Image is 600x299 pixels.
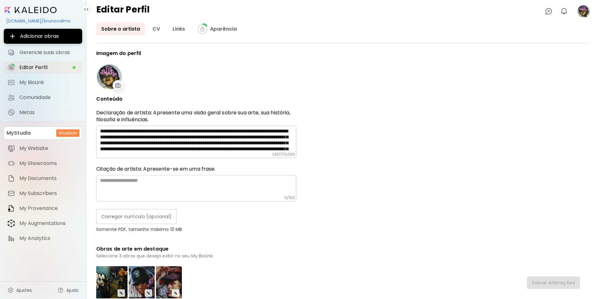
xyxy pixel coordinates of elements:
button: edit-icon [145,289,152,297]
span: My Showrooms [19,160,78,167]
a: itemMy Augmentations [4,217,82,230]
p: Declaração de artista: Apresente uma visão geral sobre sua arte, sua história, filosofia e influê... [96,109,296,123]
h6: Obras de arte em destaque [96,245,296,253]
span: My Provenance [19,205,78,212]
img: item [7,235,15,242]
p: MyStudio [7,129,31,137]
button: edit-icon [117,289,125,297]
span: My Analytics [19,235,78,242]
a: Ajustes [4,284,36,297]
a: completeMy BioLink iconMy BioLink [4,76,82,89]
span: Ajustes [16,287,32,293]
span: Comunidade [19,94,78,101]
a: itemMy Analytics [4,232,82,245]
p: Imagem do perfil [96,51,296,56]
h6: Citação de artista: Apresente-se em uma frase. [96,166,296,172]
button: Adicionar obras [4,29,82,44]
span: Metas [19,109,78,116]
p: Somente PDF, tamanho máximo 10 MB [96,227,296,232]
label: Carregar currículo (opcional) [96,209,177,224]
a: completeMetas iconMetas [4,106,82,119]
h4: Editar Perfil [96,5,150,17]
img: settings [7,287,14,293]
img: My BioLink icon [7,79,15,86]
a: CV [147,22,165,35]
button: edit-icon [172,289,179,297]
img: Metas icon [7,109,15,116]
a: itemMy Provenance [4,202,82,215]
img: item [7,190,15,197]
a: iconcompleteEditar Perfil [4,61,82,74]
img: item [7,160,15,167]
img: chatIcon [545,7,552,15]
span: Ajuda [66,287,78,293]
img: edit-icon [119,291,123,295]
img: help [57,287,64,293]
img: item [7,175,15,182]
a: Gerencie suas obras iconGerencie suas obras [4,46,82,59]
a: Links [167,22,190,35]
p: Conteúdo [96,96,296,102]
button: bellIcon [559,6,569,17]
img: edit-icon [174,291,177,295]
span: Editar Perfil [19,64,72,71]
div: [DOMAIN_NAME]/brunocalmo [4,16,82,26]
a: itemMy Documents [4,172,82,185]
span: My Documents [19,175,78,182]
img: Gerencie suas obras icon [7,49,15,56]
span: Carregar currículo (opcional) [101,213,172,220]
img: bellIcon [560,7,568,15]
a: Ajuda [54,284,82,297]
img: edit-icon [147,291,150,295]
img: collapse [84,7,89,12]
h6: 1,427 / 10,000 [272,152,295,157]
img: item [7,145,15,152]
span: Gerencie suas obras [19,49,78,56]
a: itemMy Showrooms [4,157,82,170]
a: itemMy Subscribers [4,187,82,200]
span: My BioLink [19,79,78,86]
span: My Augmentations [19,220,78,227]
span: Adicionar obras [9,32,77,40]
span: My Website [19,145,78,152]
a: Comunidade iconComunidade [4,91,82,104]
img: item [7,219,15,227]
h6: Selecione 3 obras que deseja exibir no seu My BioLink. [96,253,296,259]
a: Sobre o artista [96,22,145,35]
a: iconcompleteAparência [192,22,242,35]
span: My Subscribers [19,190,78,197]
h6: Atualizar [59,130,77,136]
h6: 0 / 100 [284,195,295,200]
img: item [7,205,15,212]
a: itemMy Website [4,142,82,155]
img: Comunidade icon [7,94,15,101]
